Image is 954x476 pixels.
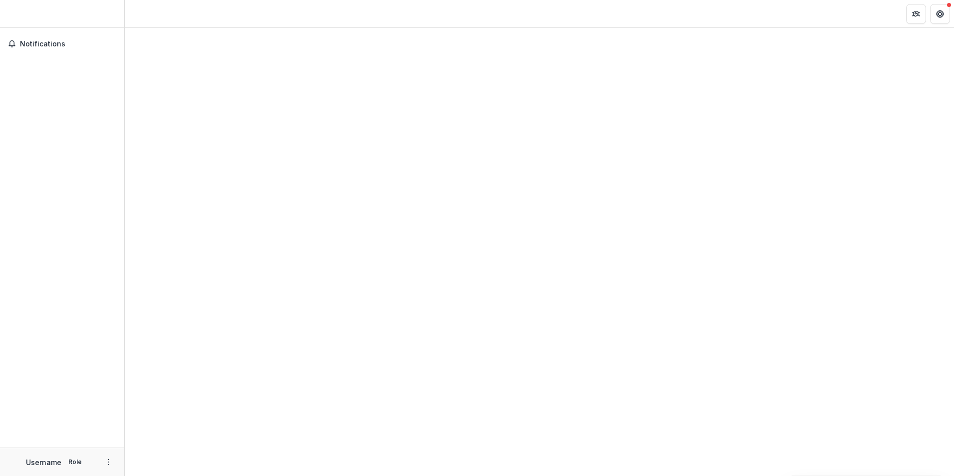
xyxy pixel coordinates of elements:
[20,40,116,48] span: Notifications
[930,4,950,24] button: Get Help
[4,36,120,52] button: Notifications
[906,4,926,24] button: Partners
[65,458,85,467] p: Role
[102,456,114,468] button: More
[26,457,61,468] p: Username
